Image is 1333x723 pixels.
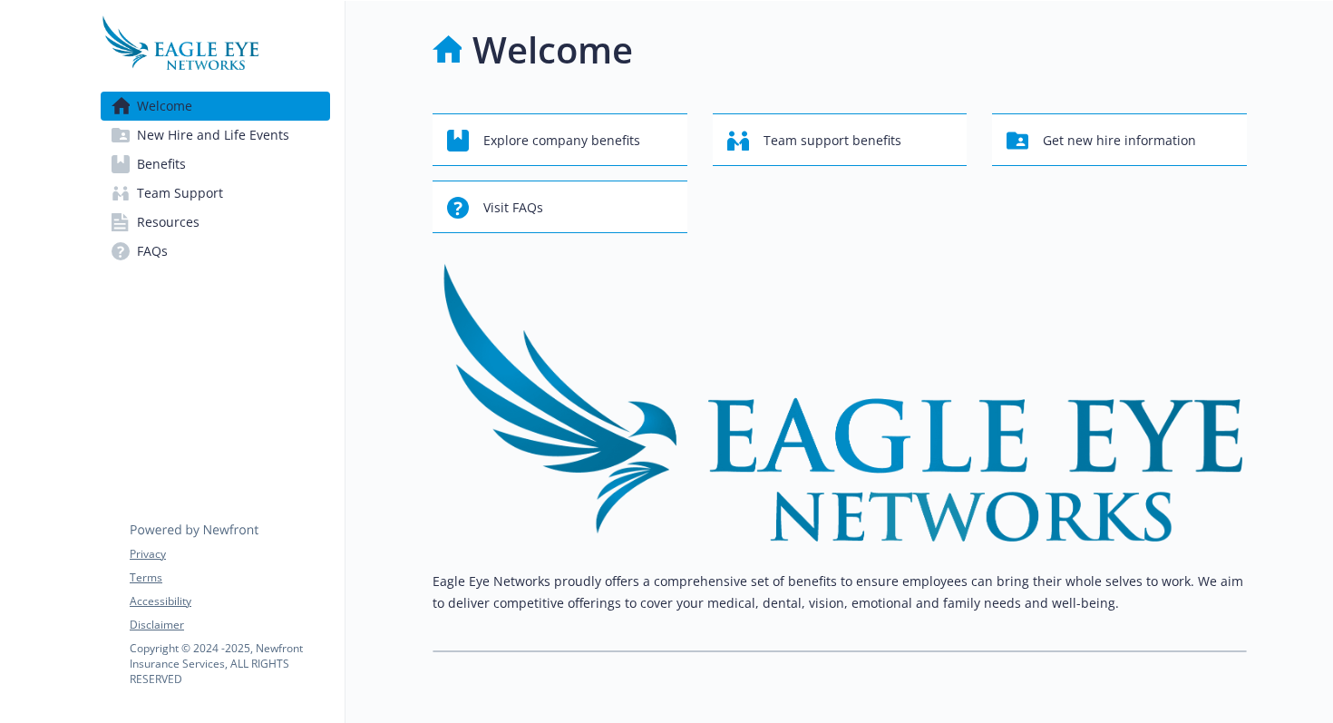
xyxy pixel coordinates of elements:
span: Team Support [137,179,223,208]
a: Privacy [130,546,329,562]
span: Team support benefits [764,123,901,158]
button: Team support benefits [713,113,968,166]
span: Welcome [137,92,192,121]
img: overview page banner [433,262,1247,542]
a: Accessibility [130,593,329,610]
a: FAQs [101,237,330,266]
a: Team Support [101,179,330,208]
span: New Hire and Life Events [137,121,289,150]
a: Benefits [101,150,330,179]
a: Resources [101,208,330,237]
a: Disclaimer [130,617,329,633]
a: Terms [130,570,329,586]
span: Visit FAQs [483,191,543,225]
span: Explore company benefits [483,123,640,158]
a: New Hire and Life Events [101,121,330,150]
p: Copyright © 2024 - 2025 , Newfront Insurance Services, ALL RIGHTS RESERVED [130,640,329,687]
a: Welcome [101,92,330,121]
span: Resources [137,208,199,237]
h1: Welcome [472,23,633,77]
span: Get new hire information [1043,123,1196,158]
p: Eagle Eye Networks proudly offers a comprehensive set of benefits to ensure employees can bring t... [433,571,1247,614]
button: Explore company benefits [433,113,687,166]
span: Benefits [137,150,186,179]
button: Get new hire information [992,113,1247,166]
span: FAQs [137,237,168,266]
button: Visit FAQs [433,181,687,233]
